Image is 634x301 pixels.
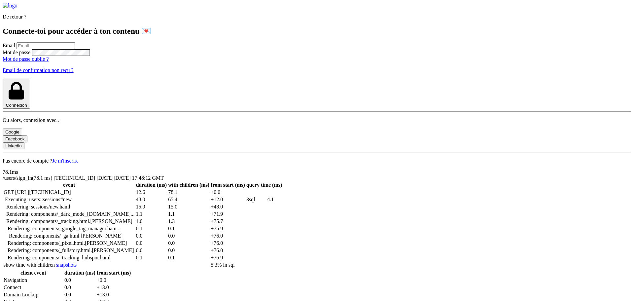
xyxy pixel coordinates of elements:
td: time elapsed since profiling started [210,211,245,217]
span: + [211,211,214,217]
td: duration of this step and its children [168,247,210,254]
td: time elapsed since profiling started [210,196,245,203]
td: duration of this step and its children [168,218,210,225]
span: + [211,240,214,246]
span: + [211,204,214,209]
span: sql [249,197,255,202]
td: Rendering: sessions/new.haml [3,204,135,210]
td: GET [URL][TECHNICAL_ID] [3,189,135,196]
span: (78.1 ms) [32,175,52,181]
td: duration of this step without any children's durations [135,240,167,246]
td: time elapsed since profiling started [210,204,245,210]
a: Je m'inscris. [52,158,78,164]
th: duration (ms) [64,270,96,276]
td: 13.0 [96,284,131,291]
td: duration of this step and its children [168,204,210,210]
span: + [97,277,100,283]
span: + [211,197,214,202]
span: /users/sign_in [3,175,53,181]
td: 0.0 [64,291,96,298]
td: duration of this step without any children's durations [135,204,167,210]
td: Rendering: components/_dark_mode_init.html.erb [3,211,135,217]
button: Linkedin [3,142,24,149]
td: duration of this step without any children's durations [135,254,167,261]
td: duration of this step and its children [168,225,210,232]
td: duration of this step and its children [168,254,210,261]
span: + [211,189,214,195]
h1: Connecte-toi pour accéder à ton contenu 💌 [3,26,631,36]
td: duration of this step without any children's durations [135,218,167,225]
td: duration of this step without any children's durations [135,189,167,196]
th: from start (ms) [96,270,131,276]
td: time elapsed since profiling started [210,254,245,261]
td: 0.0 [64,277,96,283]
th: duration (ms) [135,182,167,188]
td: time elapsed since profiling started [210,247,245,254]
td: time elapsed since profiling started [210,189,245,196]
td: Rendering: components/_tracking_hubspot.haml [3,254,135,261]
a: Google [3,129,22,134]
button: Facebook [3,135,27,142]
span: + [211,218,214,224]
td: duration of this step and its children [168,211,210,217]
td: 13.0 [96,291,131,298]
td: time elapsed since profiling started [210,233,245,239]
td: Rendering: components/_tracking.html.[PERSON_NAME] [3,218,135,225]
a: Mot de passe oublié ? [3,56,49,62]
input: Email [17,42,75,49]
a: snapshots [56,262,77,268]
img: logo [3,3,17,9]
td: time elapsed since profiling started [210,218,245,225]
span: + [97,284,100,290]
td: time elapsed since profiling started [210,240,245,246]
a: Facebook [3,136,27,141]
td: Rendering: components/_google_tag_manager.haml [3,225,135,232]
span: + [211,233,214,239]
td: duration of this step without any children's durations [135,196,167,203]
a: 3 [246,197,255,202]
td: duration of this step without any children's durations [135,233,167,239]
p: Pas encore de compte ? [3,158,631,164]
span: + [211,247,214,253]
td: aggregate duration of all queries in this step (excludes children) [267,196,282,203]
td: Rendering: components/_fullstory.html.[PERSON_NAME] [3,247,135,254]
td: Executing: users::sessions#new [3,196,135,203]
td: duration of this step and its children [168,189,210,196]
td: duration of this step without any children's durations [135,225,167,232]
td: 0.0 [96,277,131,283]
a: Linkedin [3,143,24,148]
span: 78.1 [3,169,18,175]
td: time elapsed since profiling started [210,225,245,232]
td: Rendering: components/_ga.html.[PERSON_NAME] [3,233,135,239]
a: Email de confirmation non reçu ? [3,67,74,73]
td: Navigation [3,277,63,283]
label: Email [3,43,15,48]
th: event [3,182,135,188]
td: Connect [3,284,63,291]
p: De retour ? [3,14,631,20]
span: ms [12,169,18,175]
td: 0.0 [64,284,96,291]
td: Domain Lookup [3,291,63,298]
td: Rendering: components/_pixel.html.[PERSON_NAME] [3,240,135,246]
p: Ou alors, connexion avec.. [3,117,631,123]
th: with children (ms) [168,182,210,188]
a: toggles column with aggregate child durations [4,262,55,268]
label: Mot de passe [3,50,30,55]
span: + [211,226,214,231]
span: [TECHNICAL_ID] [DATE][DATE] 17:48:12 GMT [53,175,164,181]
span: + [97,292,100,297]
th: from start (ms) [210,182,245,188]
td: duration of this step and its children [168,196,210,203]
td: duration of this step and its children [168,240,210,246]
td: duration of this step without any children's durations [135,211,167,217]
th: query time (ms) [246,182,282,188]
th: client event [3,270,63,276]
button: Google [3,129,22,135]
td: duration of this step and its children [168,233,210,239]
td: 3 queries spent 4.1 ms of total request time [210,262,266,268]
span: % in sql [217,262,234,268]
span: + [211,255,214,260]
td: duration of this step without any children's durations [135,247,167,254]
button: Connexion [3,79,30,109]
